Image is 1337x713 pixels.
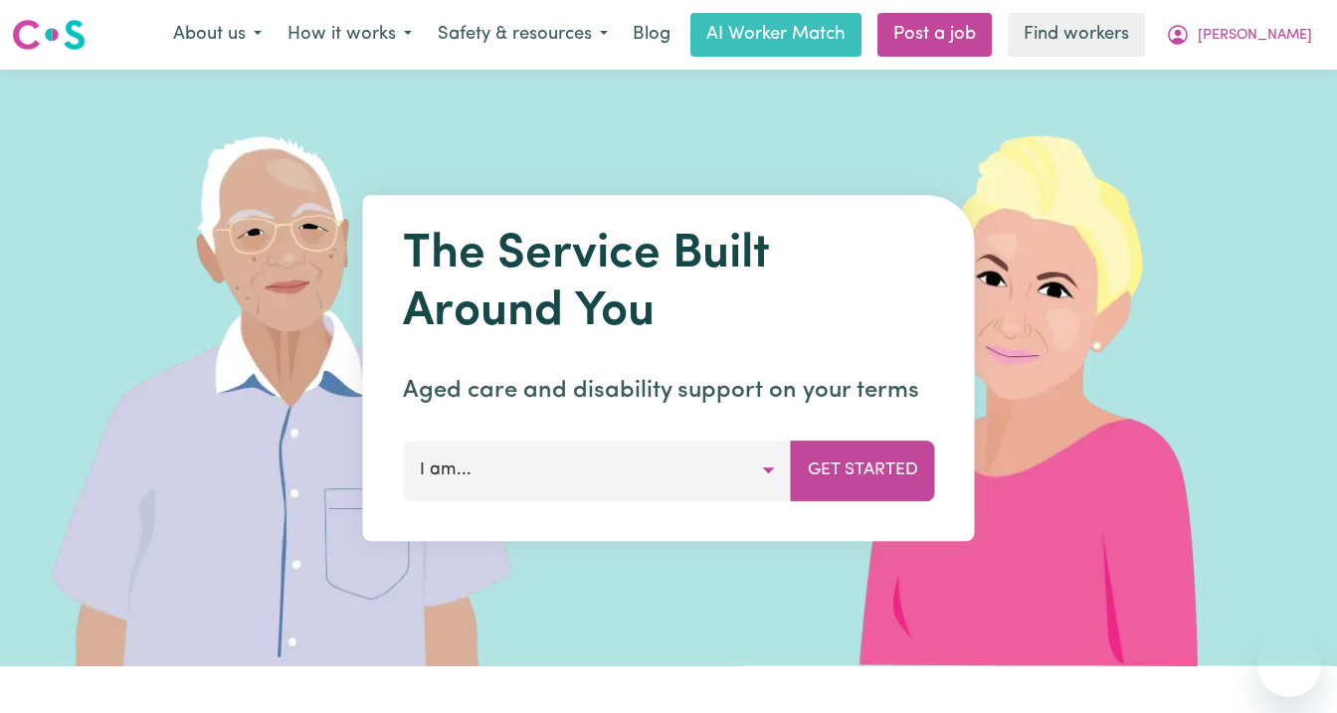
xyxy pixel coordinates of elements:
[403,227,935,341] h1: The Service Built Around You
[1008,13,1145,57] a: Find workers
[160,14,275,56] button: About us
[621,13,682,57] a: Blog
[12,17,86,53] img: Careseekers logo
[275,14,425,56] button: How it works
[1153,14,1325,56] button: My Account
[877,13,992,57] a: Post a job
[1257,633,1321,697] iframe: Button to launch messaging window
[425,14,621,56] button: Safety & resources
[403,441,792,500] button: I am...
[1198,25,1312,47] span: [PERSON_NAME]
[12,12,86,58] a: Careseekers logo
[403,373,935,409] p: Aged care and disability support on your terms
[690,13,861,57] a: AI Worker Match
[791,441,935,500] button: Get Started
